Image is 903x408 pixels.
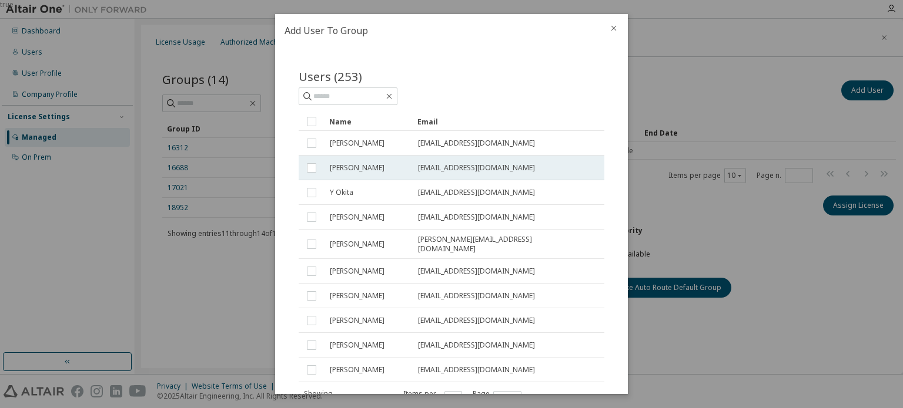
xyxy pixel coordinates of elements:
span: [PERSON_NAME] [330,240,384,249]
span: [PERSON_NAME] [330,365,384,375]
span: [EMAIL_ADDRESS][DOMAIN_NAME] [418,365,535,375]
span: Page n. [473,389,521,408]
div: Name [329,112,408,131]
button: close [609,23,618,33]
span: [EMAIL_ADDRESS][DOMAIN_NAME] [418,340,535,350]
span: [PERSON_NAME] [330,163,384,173]
span: [PERSON_NAME] [330,340,384,350]
span: [PERSON_NAME] [330,213,384,222]
span: Users (253) [299,68,362,85]
span: [EMAIL_ADDRESS][DOMAIN_NAME] [418,163,535,173]
div: Email [417,112,584,131]
span: [EMAIL_ADDRESS][DOMAIN_NAME] [418,188,535,197]
span: [PERSON_NAME][EMAIL_ADDRESS][DOMAIN_NAME] [418,235,584,254]
span: [PERSON_NAME] [330,139,384,148]
span: [EMAIL_ADDRESS][DOMAIN_NAME] [418,316,535,325]
span: [PERSON_NAME] [330,267,384,276]
span: Y Okita [330,188,353,197]
span: [EMAIL_ADDRESS][DOMAIN_NAME] [418,139,535,148]
span: [EMAIL_ADDRESS][DOMAIN_NAME] [418,291,535,301]
span: [EMAIL_ADDRESS][DOMAIN_NAME] [418,213,535,222]
h2: Add User To Group [275,14,600,47]
span: [PERSON_NAME] [330,316,384,325]
span: [EMAIL_ADDRESS][DOMAIN_NAME] [418,267,535,276]
span: Showing entries 1 through 10 of 253 [304,389,386,408]
span: [PERSON_NAME] [330,291,384,301]
span: Items per page [403,389,462,408]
